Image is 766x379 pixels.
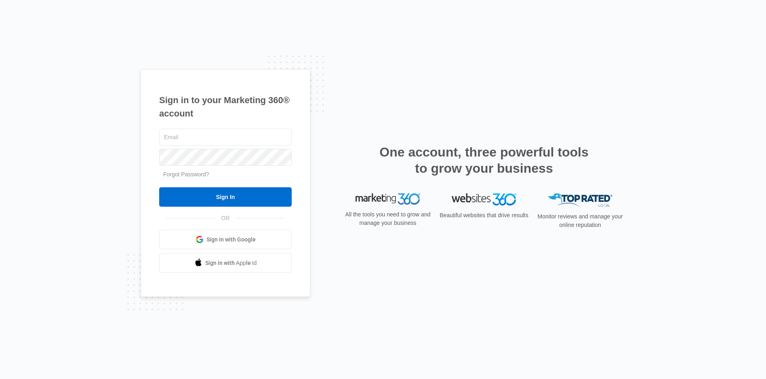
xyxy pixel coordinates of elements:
[356,193,420,205] img: Marketing 360
[163,171,209,178] a: Forgot Password?
[159,187,292,207] input: Sign In
[548,193,612,207] img: Top Rated Local
[159,230,292,249] a: Sign in with Google
[216,214,236,222] span: OR
[377,144,591,176] h2: One account, three powerful tools to grow your business
[343,210,433,227] p: All the tools you need to grow and manage your business
[535,212,625,229] p: Monitor reviews and manage your online reputation
[159,93,292,120] h1: Sign in to your Marketing 360® account
[205,259,257,267] span: Sign in with Apple Id
[439,211,529,220] p: Beautiful websites that drive results
[452,193,516,205] img: Websites 360
[159,253,292,273] a: Sign in with Apple Id
[159,129,292,146] input: Email
[206,235,256,244] span: Sign in with Google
